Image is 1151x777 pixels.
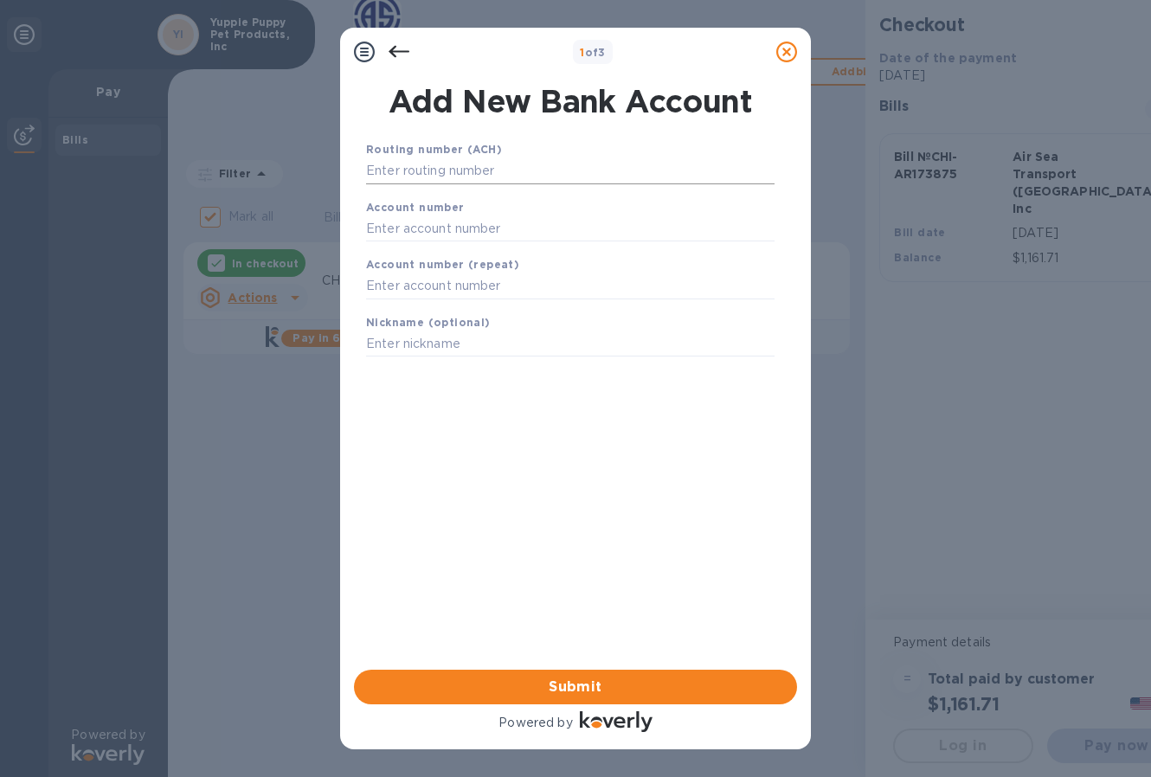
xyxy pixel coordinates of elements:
b: of 3 [580,46,606,59]
button: Submit [354,670,797,704]
span: Submit [368,677,783,697]
h1: Add New Bank Account [356,83,785,119]
b: Routing number (ACH) [366,143,502,156]
input: Enter account number [366,273,775,299]
b: Account number [366,201,465,214]
span: 1 [580,46,584,59]
input: Enter nickname [366,331,775,357]
input: Enter routing number [366,158,775,184]
b: Account number (repeat) [366,258,519,271]
input: Enter account number [366,215,775,241]
b: Nickname (optional) [366,316,491,329]
img: Logo [580,711,653,732]
p: Powered by [498,714,572,732]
